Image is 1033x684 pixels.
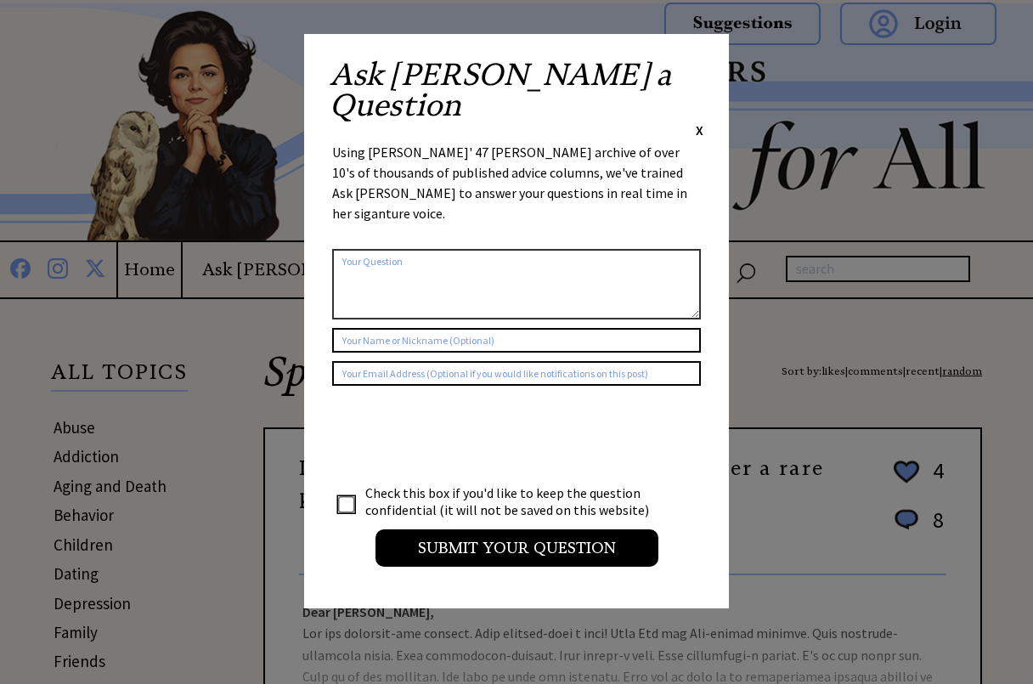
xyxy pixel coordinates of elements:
[332,142,701,240] div: Using [PERSON_NAME]' 47 [PERSON_NAME] archive of over 10's of thousands of published advice colum...
[332,328,701,353] input: Your Name or Nickname (Optional)
[330,59,703,121] h2: Ask [PERSON_NAME] a Question
[364,483,665,519] td: Check this box if you'd like to keep the question confidential (it will not be saved on this webs...
[375,529,658,567] input: Submit your Question
[332,403,590,469] iframe: reCAPTCHA
[696,122,703,138] span: X
[332,361,701,386] input: Your Email Address (Optional if you would like notifications on this post)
